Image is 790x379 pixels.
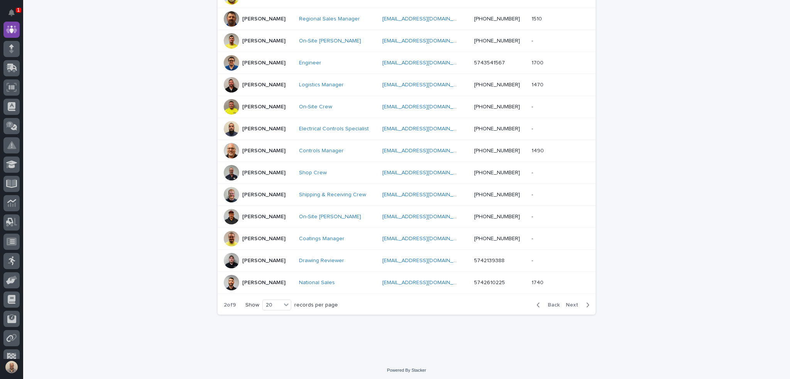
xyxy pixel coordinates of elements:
a: On-Site Crew [299,104,332,110]
p: 2 of 9 [218,296,242,315]
tr: [PERSON_NAME]National Sales [EMAIL_ADDRESS][DOMAIN_NAME] 574261022517401740 [218,272,596,294]
a: [EMAIL_ADDRESS][DOMAIN_NAME] [382,82,469,88]
tr: [PERSON_NAME]Logistics Manager [EMAIL_ADDRESS][DOMAIN_NAME] [PHONE_NUMBER]14701470 [218,74,596,96]
a: Electrical Controls Specialist [299,126,369,132]
a: 5742610225 [474,280,505,285]
p: 1 [17,7,20,13]
p: [PERSON_NAME] [242,60,285,66]
tr: [PERSON_NAME]Shop Crew [EMAIL_ADDRESS][DOMAIN_NAME] [PHONE_NUMBER]-- [218,162,596,184]
a: On-Site [PERSON_NAME] [299,214,361,220]
p: - [532,190,535,198]
p: [PERSON_NAME] [242,148,285,154]
tr: [PERSON_NAME]Controls Manager [EMAIL_ADDRESS][DOMAIN_NAME] [PHONE_NUMBER]14901490 [218,140,596,162]
a: [EMAIL_ADDRESS][DOMAIN_NAME] [382,170,469,175]
a: [PHONE_NUMBER] [474,170,520,175]
p: 1470 [532,80,545,88]
a: Controls Manager [299,148,344,154]
a: Shop Crew [299,170,327,176]
a: Engineer [299,60,321,66]
span: Back [543,302,560,308]
a: [PHONE_NUMBER] [474,192,520,197]
tr: [PERSON_NAME]Regional Sales Manager [EMAIL_ADDRESS][DOMAIN_NAME] [PHONE_NUMBER]15101510 [218,8,596,30]
p: [PERSON_NAME] [242,280,285,286]
tr: [PERSON_NAME]Electrical Controls Specialist [EMAIL_ADDRESS][DOMAIN_NAME] [PHONE_NUMBER]-- [218,118,596,140]
p: 1740 [532,278,545,286]
div: Notifications1 [10,9,20,22]
p: - [532,124,535,132]
a: [EMAIL_ADDRESS][DOMAIN_NAME] [382,126,469,131]
a: [EMAIL_ADDRESS][DOMAIN_NAME] [382,236,469,241]
a: [EMAIL_ADDRESS][DOMAIN_NAME] [382,258,469,263]
a: [PHONE_NUMBER] [474,38,520,44]
a: National Sales [299,280,335,286]
a: [PHONE_NUMBER] [474,148,520,153]
tr: [PERSON_NAME]Drawing Reviewer [EMAIL_ADDRESS][DOMAIN_NAME] 5742139388-- [218,250,596,272]
a: Logistics Manager [299,82,344,88]
a: [EMAIL_ADDRESS][DOMAIN_NAME] [382,16,469,22]
p: - [532,234,535,242]
a: [PHONE_NUMBER] [474,126,520,131]
span: Next [566,302,583,308]
p: [PERSON_NAME] [242,192,285,198]
div: 20 [263,301,281,309]
a: [PHONE_NUMBER] [474,236,520,241]
p: [PERSON_NAME] [242,170,285,176]
p: - [532,36,535,44]
button: users-avatar [3,359,20,375]
p: [PERSON_NAME] [242,82,285,88]
tr: [PERSON_NAME]Engineer [EMAIL_ADDRESS][DOMAIN_NAME] 574354156717001700 [218,52,596,74]
p: [PERSON_NAME] [242,104,285,110]
p: 1490 [532,146,545,154]
p: 1510 [532,14,544,22]
a: Regional Sales Manager [299,16,360,22]
tr: [PERSON_NAME]Coatings Manager [EMAIL_ADDRESS][DOMAIN_NAME] [PHONE_NUMBER]-- [218,228,596,250]
button: Notifications [3,5,20,21]
a: [EMAIL_ADDRESS][DOMAIN_NAME] [382,104,469,109]
a: [EMAIL_ADDRESS][DOMAIN_NAME] [382,192,469,197]
button: Back [530,302,563,308]
p: [PERSON_NAME] [242,38,285,44]
button: Next [563,302,596,308]
a: Shipping & Receiving Crew [299,192,366,198]
a: Drawing Reviewer [299,258,344,264]
p: Show [245,302,259,308]
p: records per page [294,302,338,308]
a: [PHONE_NUMBER] [474,104,520,109]
tr: [PERSON_NAME]On-Site [PERSON_NAME] [EMAIL_ADDRESS][DOMAIN_NAME] [PHONE_NUMBER]-- [218,30,596,52]
a: [PHONE_NUMBER] [474,16,520,22]
tr: [PERSON_NAME]Shipping & Receiving Crew [EMAIL_ADDRESS][DOMAIN_NAME] [PHONE_NUMBER]-- [218,184,596,206]
tr: [PERSON_NAME]On-Site Crew [EMAIL_ADDRESS][DOMAIN_NAME] [PHONE_NUMBER]-- [218,96,596,118]
a: 5742139388 [474,258,505,263]
a: [EMAIL_ADDRESS][DOMAIN_NAME] [382,38,469,44]
a: On-Site [PERSON_NAME] [299,38,361,44]
p: - [532,256,535,264]
p: [PERSON_NAME] [242,126,285,132]
p: - [532,102,535,110]
a: Coatings Manager [299,236,344,242]
p: - [532,212,535,220]
p: 1700 [532,58,545,66]
a: Powered By Stacker [387,368,426,372]
a: [EMAIL_ADDRESS][DOMAIN_NAME] [382,60,469,66]
tr: [PERSON_NAME]On-Site [PERSON_NAME] [EMAIL_ADDRESS][DOMAIN_NAME] [PHONE_NUMBER]-- [218,206,596,228]
a: 5743541567 [474,60,505,66]
p: [PERSON_NAME] [242,214,285,220]
a: [PHONE_NUMBER] [474,214,520,219]
a: [EMAIL_ADDRESS][DOMAIN_NAME] [382,148,469,153]
a: [EMAIL_ADDRESS][DOMAIN_NAME] [382,280,469,285]
p: [PERSON_NAME] [242,258,285,264]
p: [PERSON_NAME] [242,236,285,242]
a: [EMAIL_ADDRESS][DOMAIN_NAME] [382,214,469,219]
p: - [532,168,535,176]
p: [PERSON_NAME] [242,16,285,22]
a: [PHONE_NUMBER] [474,82,520,88]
